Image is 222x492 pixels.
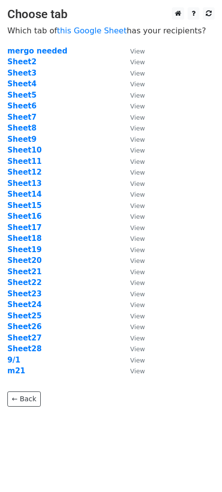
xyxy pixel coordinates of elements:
small: View [130,169,145,176]
small: View [130,257,145,264]
a: View [120,146,145,155]
small: View [130,323,145,331]
a: Sheet5 [7,91,36,100]
a: View [120,179,145,188]
small: View [130,70,145,77]
small: View [130,246,145,254]
strong: 9/1 [7,356,20,364]
a: Sheet27 [7,334,42,342]
a: Sheet25 [7,311,42,320]
a: Sheet17 [7,223,42,232]
a: m21 [7,366,26,375]
a: Sheet19 [7,245,42,254]
a: Sheet28 [7,344,42,353]
a: Sheet10 [7,146,42,155]
a: View [120,102,145,110]
small: View [130,367,145,375]
a: View [120,322,145,331]
a: Sheet20 [7,256,42,265]
a: View [120,190,145,199]
small: View [130,202,145,209]
small: View [130,301,145,309]
small: View [130,147,145,154]
a: Sheet24 [7,300,42,309]
a: View [120,79,145,88]
a: Sheet9 [7,135,36,144]
small: View [130,268,145,276]
strong: Sheet4 [7,79,36,88]
a: View [120,113,145,122]
small: View [130,158,145,165]
a: View [120,366,145,375]
a: Sheet18 [7,234,42,243]
small: View [130,279,145,286]
a: View [120,356,145,364]
a: View [120,69,145,78]
a: Sheet15 [7,201,42,210]
small: View [130,125,145,132]
small: View [130,103,145,110]
a: Sheet13 [7,179,42,188]
small: View [130,224,145,232]
a: View [120,278,145,287]
a: View [120,256,145,265]
a: Sheet2 [7,57,36,66]
a: Sheet8 [7,124,36,132]
a: View [120,300,145,309]
a: Sheet16 [7,212,42,221]
a: View [120,289,145,298]
a: Sheet14 [7,190,42,199]
a: this Google Sheet [57,26,127,35]
small: View [130,191,145,198]
a: View [120,157,145,166]
small: View [130,312,145,320]
small: View [130,345,145,353]
small: View [130,136,145,143]
a: Sheet3 [7,69,36,78]
a: Sheet22 [7,278,42,287]
a: Sheet26 [7,322,42,331]
small: View [130,92,145,99]
a: Sheet12 [7,168,42,177]
a: View [120,57,145,66]
small: View [130,180,145,187]
small: View [130,357,145,364]
a: Sheet21 [7,267,42,276]
a: ← Back [7,391,41,407]
a: Sheet6 [7,102,36,110]
a: mergo needed [7,47,67,55]
a: View [120,47,145,55]
a: View [120,212,145,221]
p: Which tab of has your recipients? [7,26,215,36]
small: View [130,335,145,342]
a: View [120,135,145,144]
a: Sheet23 [7,289,42,298]
h3: Choose tab [7,7,215,22]
a: Sheet11 [7,157,42,166]
small: View [130,290,145,298]
a: View [120,124,145,132]
a: View [120,91,145,100]
small: View [130,213,145,220]
strong: Sheet7 [7,113,36,122]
